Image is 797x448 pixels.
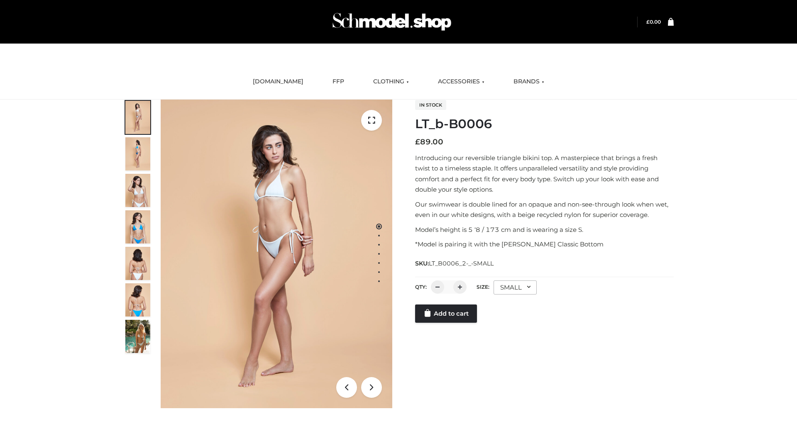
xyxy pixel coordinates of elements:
a: FFP [326,73,350,91]
h1: LT_b-B0006 [415,117,674,131]
span: £ [646,19,650,25]
a: Add to cart [415,304,477,323]
span: LT_B0006_2-_-SMALL [429,260,494,267]
img: ArielClassicBikiniTop_CloudNine_AzureSky_OW114ECO_2-scaled.jpg [125,137,150,170]
img: ArielClassicBikiniTop_CloudNine_AzureSky_OW114ECO_8-scaled.jpg [125,283,150,317]
img: Arieltop_CloudNine_AzureSky2.jpg [125,320,150,353]
bdi: 89.00 [415,137,443,146]
img: Schmodel Admin 964 [330,5,454,38]
p: Our swimwear is double lined for an opaque and non-see-through look when wet, even in our white d... [415,199,674,220]
a: £0.00 [646,19,661,25]
a: ACCESSORIES [432,73,491,91]
img: ArielClassicBikiniTop_CloudNine_AzureSky_OW114ECO_1 [161,100,392,408]
bdi: 0.00 [646,19,661,25]
span: In stock [415,100,446,110]
a: CLOTHING [367,73,415,91]
p: Introducing our reversible triangle bikini top. A masterpiece that brings a fresh twist to a time... [415,153,674,195]
img: ArielClassicBikiniTop_CloudNine_AzureSky_OW114ECO_3-scaled.jpg [125,174,150,207]
img: ArielClassicBikiniTop_CloudNine_AzureSky_OW114ECO_7-scaled.jpg [125,247,150,280]
a: [DOMAIN_NAME] [247,73,310,91]
span: SKU: [415,258,494,268]
img: ArielClassicBikiniTop_CloudNine_AzureSky_OW114ECO_4-scaled.jpg [125,210,150,243]
label: Size: [477,284,489,290]
p: *Model is pairing it with the [PERSON_NAME] Classic Bottom [415,239,674,250]
span: £ [415,137,420,146]
a: BRANDS [507,73,550,91]
div: SMALL [494,280,537,295]
p: Model’s height is 5 ‘8 / 173 cm and is wearing a size S. [415,224,674,235]
img: ArielClassicBikiniTop_CloudNine_AzureSky_OW114ECO_1-scaled.jpg [125,101,150,134]
label: QTY: [415,284,427,290]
